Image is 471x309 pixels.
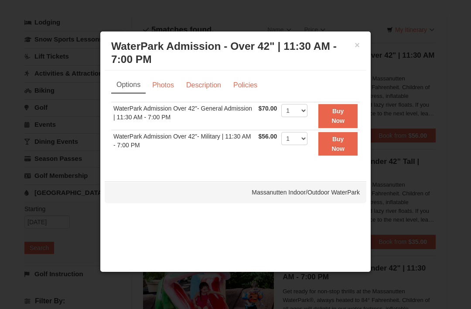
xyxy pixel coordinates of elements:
[228,77,263,94] a: Policies
[111,40,360,66] h3: WaterPark Admission - Over 42" | 11:30 AM - 7:00 PM
[355,41,360,49] button: ×
[147,77,180,94] a: Photos
[111,130,256,157] td: WaterPark Admission Over 42"- Military | 11:30 AM - 7:00 PM
[105,181,366,203] div: Massanutten Indoor/Outdoor WaterPark
[181,77,227,94] a: Description
[111,102,256,130] td: WaterPark Admission Over 42"- General Admission | 11:30 AM - 7:00 PM
[111,77,146,94] a: Options
[331,108,345,124] strong: Buy Now
[259,105,277,112] span: $70.00
[318,132,358,156] button: Buy Now
[259,133,277,140] span: $56.00
[331,135,345,152] strong: Buy Now
[318,104,358,128] button: Buy Now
